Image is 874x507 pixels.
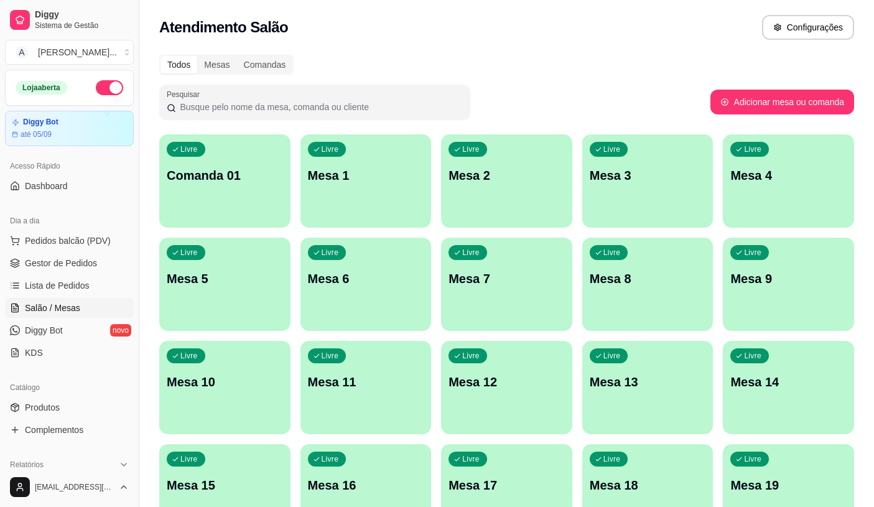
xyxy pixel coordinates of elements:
button: LivreMesa 1 [300,134,432,228]
button: LivreMesa 11 [300,341,432,434]
a: Complementos [5,420,134,440]
span: Lista de Pedidos [25,279,90,292]
p: Livre [322,351,339,361]
article: Diggy Bot [23,118,58,127]
p: Mesa 2 [449,167,565,184]
div: Comandas [237,56,293,73]
div: Todos [160,56,197,73]
a: Produtos [5,398,134,417]
a: Lista de Pedidos [5,276,134,295]
a: KDS [5,343,134,363]
button: LivreMesa 12 [441,341,572,434]
p: Livre [180,454,198,464]
a: Salão / Mesas [5,298,134,318]
p: Livre [322,144,339,154]
p: Livre [462,144,480,154]
p: Mesa 12 [449,373,565,391]
p: Livre [462,454,480,464]
p: Mesa 7 [449,270,565,287]
article: até 05/09 [21,129,52,139]
p: Mesa 4 [730,167,847,184]
p: Mesa 10 [167,373,283,391]
span: Diggy Bot [25,324,63,337]
p: Mesa 11 [308,373,424,391]
p: Livre [180,248,198,258]
button: Pedidos balcão (PDV) [5,231,134,251]
button: LivreComanda 01 [159,134,291,228]
button: [EMAIL_ADDRESS][DOMAIN_NAME] [5,472,134,502]
p: Livre [603,144,621,154]
p: Mesa 9 [730,270,847,287]
a: Diggy Botaté 05/09 [5,111,134,146]
p: Mesa 13 [590,373,706,391]
p: Livre [603,351,621,361]
div: Dia a dia [5,211,134,231]
p: Livre [603,454,621,464]
p: Livre [744,454,761,464]
button: LivreMesa 10 [159,341,291,434]
p: Mesa 15 [167,477,283,494]
button: LivreMesa 3 [582,134,714,228]
a: Gestor de Pedidos [5,253,134,273]
button: LivreMesa 4 [723,134,854,228]
div: Acesso Rápido [5,156,134,176]
button: Configurações [762,15,854,40]
button: Select a team [5,40,134,65]
p: Mesa 16 [308,477,424,494]
a: DiggySistema de Gestão [5,5,134,35]
button: Alterar Status [96,80,123,95]
span: Pedidos balcão (PDV) [25,235,111,247]
span: Sistema de Gestão [35,21,129,30]
div: Mesas [197,56,236,73]
p: Livre [744,351,761,361]
p: Comanda 01 [167,167,283,184]
button: LivreMesa 7 [441,238,572,331]
p: Livre [180,351,198,361]
p: Livre [744,248,761,258]
p: Mesa 8 [590,270,706,287]
button: LivreMesa 6 [300,238,432,331]
span: KDS [25,347,43,359]
p: Mesa 14 [730,373,847,391]
span: Gestor de Pedidos [25,257,97,269]
span: Dashboard [25,180,68,192]
div: Loja aberta [16,81,67,95]
span: Relatórios [10,460,44,470]
button: LivreMesa 13 [582,341,714,434]
span: Salão / Mesas [25,302,80,314]
button: LivreMesa 5 [159,238,291,331]
div: [PERSON_NAME] ... [38,46,117,58]
p: Livre [462,351,480,361]
a: Diggy Botnovo [5,320,134,340]
p: Livre [744,144,761,154]
p: Mesa 3 [590,167,706,184]
button: LivreMesa 8 [582,238,714,331]
a: Dashboard [5,176,134,196]
button: LivreMesa 14 [723,341,854,434]
p: Livre [462,248,480,258]
p: Livre [603,248,621,258]
div: Catálogo [5,378,134,398]
button: LivreMesa 2 [441,134,572,228]
p: Mesa 19 [730,477,847,494]
p: Livre [180,144,198,154]
p: Mesa 17 [449,477,565,494]
span: [EMAIL_ADDRESS][DOMAIN_NAME] [35,482,114,492]
h2: Atendimento Salão [159,17,288,37]
span: A [16,46,28,58]
label: Pesquisar [167,89,204,100]
p: Mesa 5 [167,270,283,287]
button: Adicionar mesa ou comanda [710,90,854,114]
p: Livre [322,248,339,258]
span: Diggy [35,9,129,21]
input: Pesquisar [176,101,463,113]
span: Complementos [25,424,83,436]
button: LivreMesa 9 [723,238,854,331]
span: Produtos [25,401,60,414]
p: Mesa 18 [590,477,706,494]
p: Livre [322,454,339,464]
p: Mesa 1 [308,167,424,184]
p: Mesa 6 [308,270,424,287]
